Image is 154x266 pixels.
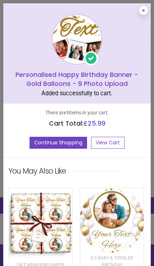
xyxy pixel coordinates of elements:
[9,188,72,260] img: image_512
[80,188,144,253] img: image_512
[83,119,105,128] span: £
[9,90,145,98] div: Added successfully to cart.
[9,109,145,117] p: There are items in your cart.
[30,137,87,149] button: Continue Shopping
[66,110,69,115] b: 1
[9,166,66,176] p: You may also like
[9,70,145,88] h5: Personalised Happy Birthday Banner - Gold Balloons - 9 Photo Upload
[52,14,102,65] img: image_1024
[88,119,105,128] span: 25.99
[91,137,124,149] a: View Cart
[9,119,145,128] h5: Cart Total:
